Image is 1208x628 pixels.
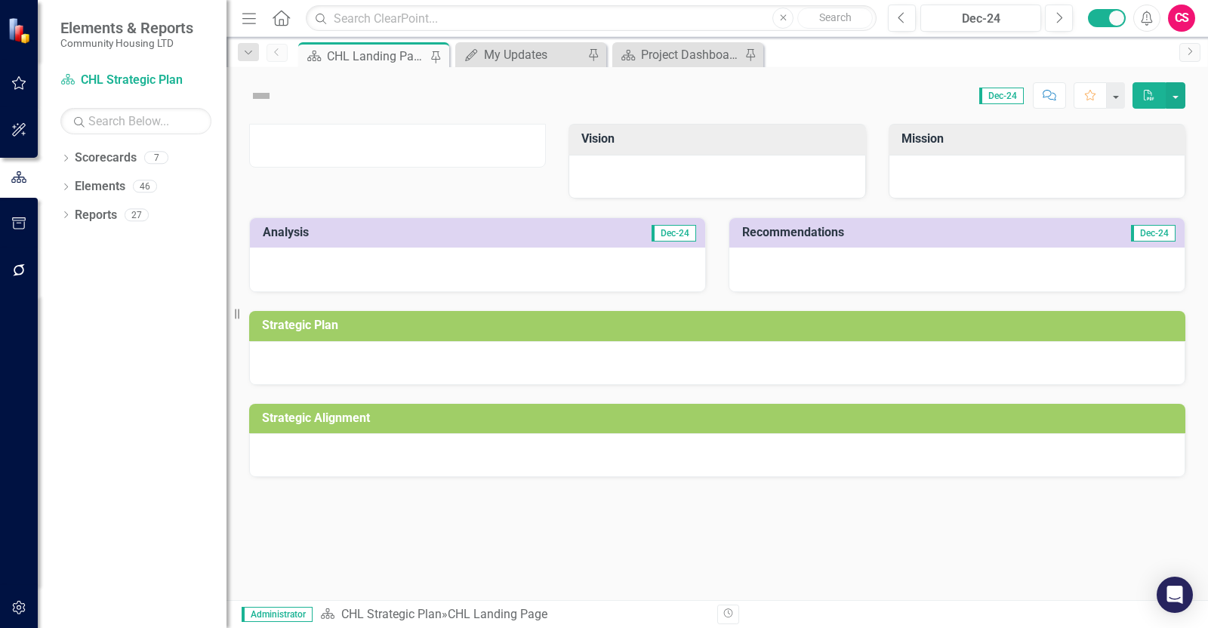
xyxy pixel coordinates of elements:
small: Community Housing LTD [60,37,193,49]
h3: Vision [581,132,858,146]
h3: Analysis [263,226,480,239]
button: CS [1168,5,1195,32]
span: Dec-24 [1131,225,1176,242]
h3: Recommendations [742,226,1042,239]
div: My Updates [484,45,584,64]
span: Administrator [242,607,313,622]
span: Search [819,11,852,23]
button: Dec-24 [920,5,1041,32]
h3: Strategic Plan [262,319,1178,332]
img: ClearPoint Strategy [8,17,35,44]
h3: Strategic Alignment [262,411,1178,425]
a: My Updates [459,45,584,64]
div: Open Intercom Messenger [1157,577,1193,613]
div: 27 [125,208,149,221]
div: 46 [133,180,157,193]
h3: Mission [901,132,1178,146]
input: Search ClearPoint... [306,5,877,32]
div: CHL Landing Page [327,47,427,66]
div: CHL Landing Page [448,607,547,621]
img: Not Defined [249,84,273,108]
span: Dec-24 [652,225,696,242]
a: Scorecards [75,149,137,167]
a: Project Dashboard [616,45,741,64]
span: Dec-24 [979,88,1024,104]
div: » [320,606,706,623]
a: CHL Strategic Plan [60,72,211,89]
a: Elements [75,178,125,195]
div: 7 [144,152,168,165]
div: Project Dashboard [641,45,741,64]
div: Dec-24 [926,10,1036,28]
a: Reports [75,207,117,224]
button: Search [797,8,873,29]
a: CHL Strategic Plan [341,607,442,621]
span: Elements & Reports [60,19,193,37]
input: Search Below... [60,108,211,134]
